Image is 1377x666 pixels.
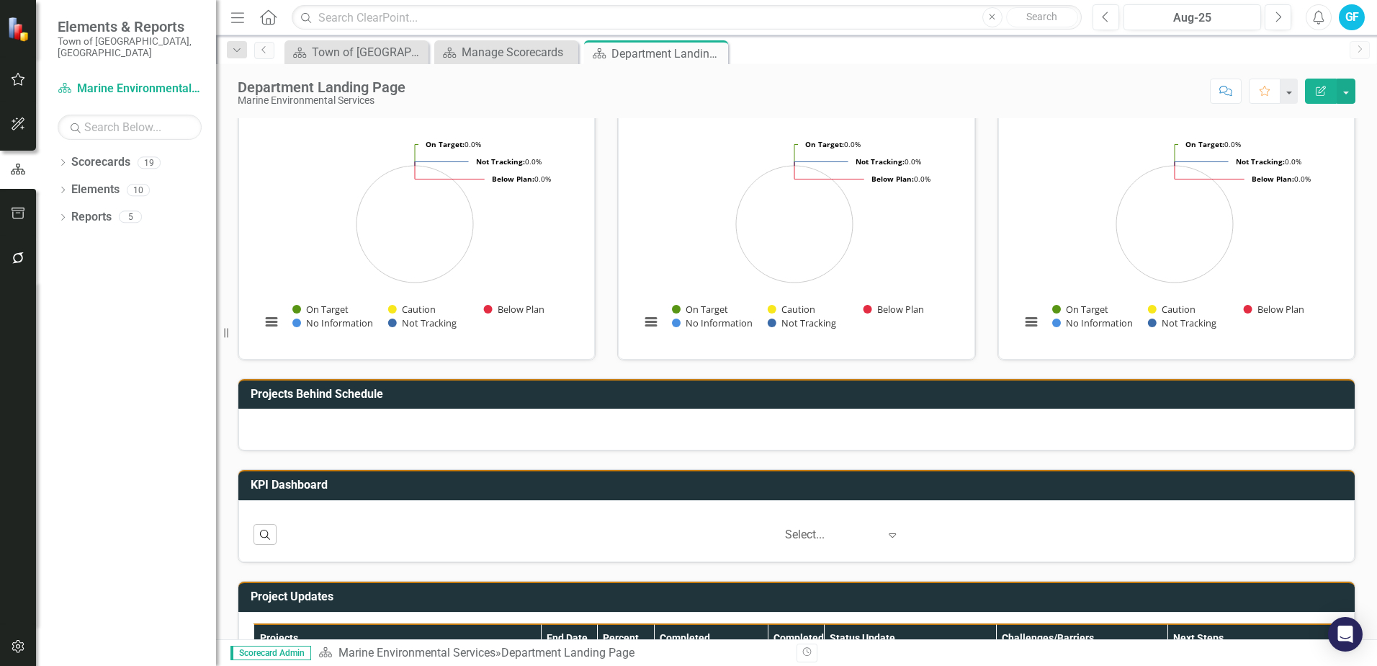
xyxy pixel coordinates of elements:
button: View chart menu, Chart [261,312,282,332]
div: 10 [127,184,150,196]
span: Elements & Reports [58,18,202,35]
input: Search ClearPoint... [292,5,1082,30]
a: Manage Scorecards [438,43,575,61]
button: Search [1006,7,1078,27]
tspan: Below Plan: [871,174,914,184]
div: Manage Scorecards [462,43,575,61]
button: GF [1339,4,1365,30]
div: 19 [138,156,161,169]
tspan: On Target: [426,139,465,149]
svg: Interactive chart [1013,128,1336,345]
a: Scorecards [71,154,130,171]
tspan: Not Tracking: [856,156,905,166]
text: 0.0% [476,156,542,166]
svg: Interactive chart [254,128,576,345]
button: Show No Information [292,316,372,329]
button: Show Not Tracking [1148,316,1217,329]
text: 0.0% [492,174,551,184]
button: Show Not Tracking [768,316,837,329]
div: Open Intercom Messenger [1328,617,1363,652]
div: Department Landing Page [501,646,634,660]
div: Chart. Highcharts interactive chart. [254,128,580,345]
h3: Project Updates [251,590,1347,603]
text: 0.0% [1185,139,1241,149]
button: Aug-25 [1123,4,1261,30]
tspan: Below Plan: [1252,174,1294,184]
tspan: Below Plan: [492,174,534,184]
button: View chart menu, Chart [641,312,661,332]
div: Marine Environmental Services [238,95,405,106]
span: Search [1026,11,1057,22]
text: 0.0% [1252,174,1311,184]
text: 0.0% [856,156,921,166]
h3: Projects Behind Schedule [251,388,1347,401]
tspan: On Target: [805,139,844,149]
button: Show No Information [672,316,752,329]
svg: Interactive chart [633,128,956,345]
a: Marine Environmental Services [58,81,202,97]
a: Town of [GEOGRAPHIC_DATA] Page [288,43,425,61]
div: 5 [119,211,142,223]
button: Show Caution [1148,303,1196,316]
a: Elements [71,182,120,198]
div: Town of [GEOGRAPHIC_DATA] Page [312,43,425,61]
button: Show Below Plan [484,303,545,316]
img: ClearPoint Strategy [7,17,32,42]
div: Department Landing Page [611,45,725,63]
button: Show Caution [768,303,815,316]
div: Department Landing Page [238,79,405,95]
button: Show Not Tracking [388,316,457,329]
div: Chart. Highcharts interactive chart. [633,128,959,345]
text: 0.0% [871,174,930,184]
button: View chart menu, Chart [1021,312,1041,332]
h3: KPI Dashboard [251,479,1347,492]
text: 0.0% [426,139,481,149]
tspan: Not Tracking: [476,156,525,166]
a: Marine Environmental Services [338,646,495,660]
span: Scorecard Admin [230,646,311,660]
div: Chart. Highcharts interactive chart. [1013,128,1340,345]
div: » [318,645,786,662]
button: Show Below Plan [864,303,925,316]
button: Show Below Plan [1244,303,1305,316]
text: 0.0% [1236,156,1301,166]
a: Reports [71,209,112,226]
div: Aug-25 [1129,9,1256,27]
button: Show On Target [672,303,729,316]
text: 0.0% [805,139,861,149]
button: Show Caution [388,303,436,316]
tspan: On Target: [1185,139,1224,149]
button: Show On Target [292,303,349,316]
small: Town of [GEOGRAPHIC_DATA], [GEOGRAPHIC_DATA] [58,35,202,59]
tspan: Not Tracking: [1236,156,1285,166]
button: Show On Target [1052,303,1109,316]
button: Show No Information [1052,316,1132,329]
input: Search Below... [58,115,202,140]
